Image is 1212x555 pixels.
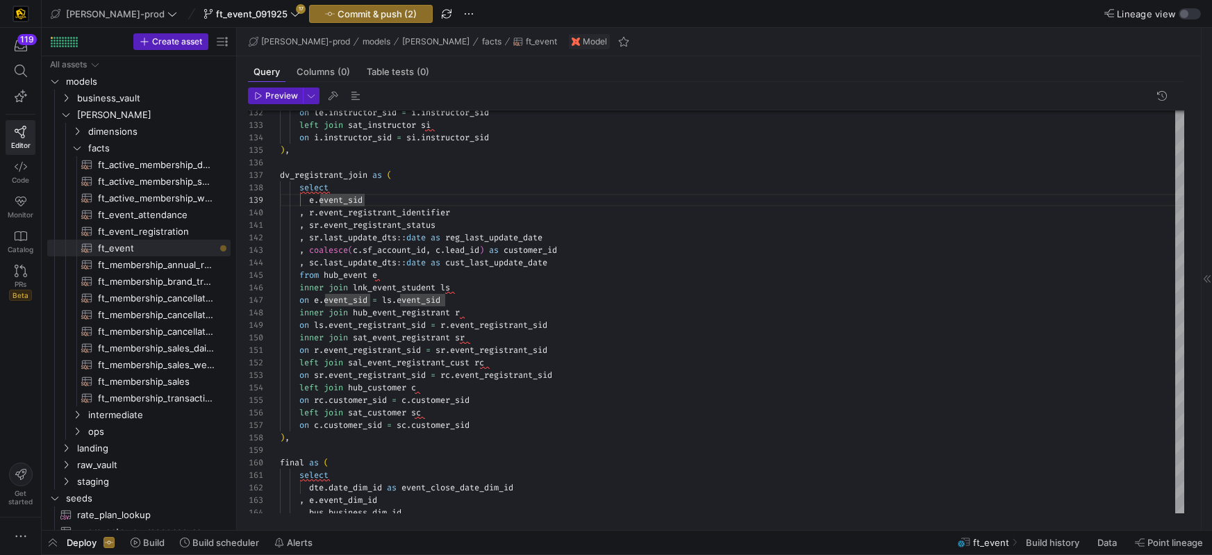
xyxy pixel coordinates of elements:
span: rate_plan_lookup​​​​​​ [77,507,215,523]
span: ft_membership_sales_weekly_forecast​​​​​​​​​​ [98,357,215,373]
a: Catalog [6,224,35,259]
span: join [324,382,343,393]
span: , [285,144,290,156]
div: Press SPACE to select this row. [47,323,231,340]
a: ft_active_membership_weekly_forecast​​​​​​​​​​ [47,190,231,206]
a: Editor [6,120,35,155]
span: . [319,232,324,243]
a: ft_event_registration​​​​​​​​​​ [47,223,231,240]
div: Press SPACE to select this row. [47,290,231,306]
button: Point lineage [1129,531,1209,554]
span: facts [482,37,501,47]
span: event_registrant_sid [455,370,552,381]
span: = [426,345,431,356]
span: on [299,345,309,356]
span: on [299,395,309,406]
button: Data [1091,531,1126,554]
span: join [329,282,348,293]
span: reg_last_update_date [445,232,542,243]
div: 142 [248,231,263,244]
span: left [299,357,319,368]
span: event_registrant_sid [324,345,421,356]
span: from [299,270,319,281]
span: ft_membership_cancellations_daily_forecast​​​​​​​​​​ [98,290,215,306]
div: Press SPACE to select this row. [47,456,231,473]
span: coalesce [309,245,348,256]
div: 139 [248,194,263,206]
span: . [319,132,324,143]
span: ft_membership_cancellations_weekly_forecast​​​​​​​​​​ [98,307,215,323]
div: 138 [248,181,263,194]
button: [PERSON_NAME]-prod [245,33,354,50]
span: on [299,420,309,431]
div: Press SPACE to select this row. [47,156,231,173]
span: instructor_sid [324,132,392,143]
a: ft_membership_sales​​​​​​​​​​ [47,373,231,390]
span: . [416,132,421,143]
div: Press SPACE to select this row. [47,73,231,90]
span: , [285,432,290,443]
div: 136 [248,156,263,169]
span: . [406,395,411,406]
span: . [324,482,329,493]
div: Press SPACE to select this row. [47,340,231,356]
span: sat_customer [348,407,406,418]
span: Build scheduler [192,537,259,548]
span: . [319,420,324,431]
span: ( [387,169,392,181]
span: lnk_event_student [353,282,435,293]
span: e [314,295,319,306]
div: Press SPACE to select this row. [47,273,231,290]
span: Columns [297,67,350,76]
span: Table tests [367,67,429,76]
div: 148 [248,306,263,319]
div: 134 [248,131,263,144]
span: ft_event​​​​​​​​​​ [98,240,215,256]
div: Press SPACE to select this row. [47,406,231,423]
div: 155 [248,394,263,406]
span: :: [397,257,406,268]
a: ft_event_attendance​​​​​​​​​​ [47,206,231,223]
span: [PERSON_NAME] [77,107,229,123]
div: Press SPACE to select this row. [47,206,231,223]
span: customer_sid [329,395,387,406]
span: sr [309,232,319,243]
span: ft_membership_brand_transfer​​​​​​​​​​ [98,274,215,290]
span: ft_membership_annual_retention​​​​​​​​​​ [98,257,215,273]
button: [PERSON_NAME]-prod [47,5,181,23]
button: Create asset [133,33,208,50]
div: 145 [248,269,263,281]
div: 153 [248,369,263,381]
div: Press SPACE to select this row. [47,190,231,206]
span: [PERSON_NAME]-prod [261,37,350,47]
span: r [309,207,314,218]
span: zuora_gateway_response_codes​​​​​​ [77,524,215,540]
div: Press SPACE to select this row. [47,440,231,456]
span: ft_active_membership_daily_forecast​​​​​​​​​​ [98,157,215,173]
span: e [372,270,377,281]
span: sat_event_registrant [353,332,450,343]
button: facts [479,33,505,50]
span: models [66,74,229,90]
span: join [324,119,343,131]
span: as [431,257,440,268]
span: c [411,382,416,393]
span: Commit & push (2) [338,8,417,19]
span: as [372,169,382,181]
a: https://storage.googleapis.com/y42-prod-data-exchange/images/uAsz27BndGEK0hZWDFeOjoxA7jCwgK9jE472... [6,2,35,26]
a: ft_membership_transaction​​​​​​​​​​ [47,390,231,406]
span: i [314,132,319,143]
span: r [455,307,460,318]
div: 149 [248,319,263,331]
span: ft_event_attendance​​​​​​​​​​ [98,207,215,223]
span: Alerts [287,537,313,548]
span: landing [77,440,229,456]
span: . [324,320,329,331]
button: Commit & push (2) [309,5,433,23]
span: last_update_dts [324,232,397,243]
span: hub_customer [348,382,406,393]
span: ) [479,245,484,256]
span: sal_event_registrant_cust [348,357,470,368]
a: ft_active_membership_daily_forecast​​​​​​​​​​ [47,156,231,173]
span: on [299,132,309,143]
